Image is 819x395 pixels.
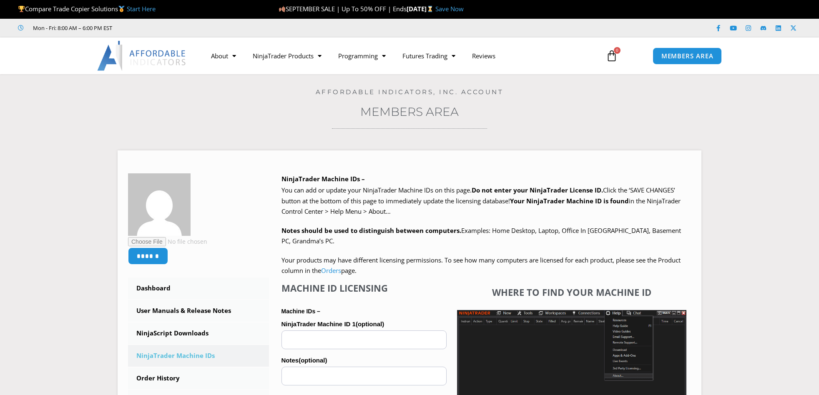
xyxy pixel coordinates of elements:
span: 0 [614,47,621,54]
strong: Machine IDs – [281,308,320,315]
a: User Manuals & Release Notes [128,300,269,322]
img: ⌛ [427,6,433,12]
label: Notes [281,354,447,367]
span: (optional) [356,320,384,327]
a: Affordable Indicators, Inc. Account [316,88,504,96]
nav: Menu [203,46,596,65]
a: Order History [128,367,269,389]
span: Examples: Home Desktop, Laptop, Office In [GEOGRAPHIC_DATA], Basement PC, Grandma’s PC. [281,226,681,245]
a: Start Here [127,5,156,13]
span: Mon - Fri: 8:00 AM – 6:00 PM EST [31,23,112,33]
h4: Where to find your Machine ID [457,287,686,297]
a: NinjaTrader Machine IDs [128,345,269,367]
strong: [DATE] [407,5,435,13]
span: Click the ‘SAVE CHANGES’ button at the bottom of this page to immediately update the licensing da... [281,186,681,215]
a: Save Now [435,5,464,13]
span: (optional) [299,357,327,364]
a: NinjaTrader Products [244,46,330,65]
a: Dashboard [128,277,269,299]
strong: Notes should be used to distinguish between computers. [281,226,461,235]
a: Orders [321,266,341,275]
img: 🏆 [18,6,25,12]
a: Reviews [464,46,504,65]
a: 0 [593,44,630,68]
strong: Your NinjaTrader Machine ID is found [510,197,629,205]
b: NinjaTrader Machine IDs – [281,175,365,183]
span: MEMBERS AREA [661,53,713,59]
h4: Machine ID Licensing [281,282,447,293]
span: Compare Trade Copier Solutions [18,5,156,13]
a: NinjaScript Downloads [128,322,269,344]
img: 🥇 [118,6,125,12]
a: Members Area [360,105,459,119]
img: LogoAI | Affordable Indicators – NinjaTrader [97,41,187,71]
a: MEMBERS AREA [653,47,722,65]
img: 🍂 [279,6,285,12]
a: Futures Trading [394,46,464,65]
span: SEPTEMBER SALE | Up To 50% OFF | Ends [279,5,407,13]
a: Programming [330,46,394,65]
span: You can add or update your NinjaTrader Machine IDs on this page. [281,186,472,194]
a: About [203,46,244,65]
b: Do not enter your NinjaTrader License ID. [472,186,603,194]
iframe: Customer reviews powered by Trustpilot [124,24,249,32]
label: NinjaTrader Machine ID 1 [281,318,447,330]
span: Your products may have different licensing permissions. To see how many computers are licensed fo... [281,256,681,275]
img: df5d43d1dbe18ff3f50c28f16c768246aa3efd083e9f157b117c04c76df02c53 [128,173,191,236]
